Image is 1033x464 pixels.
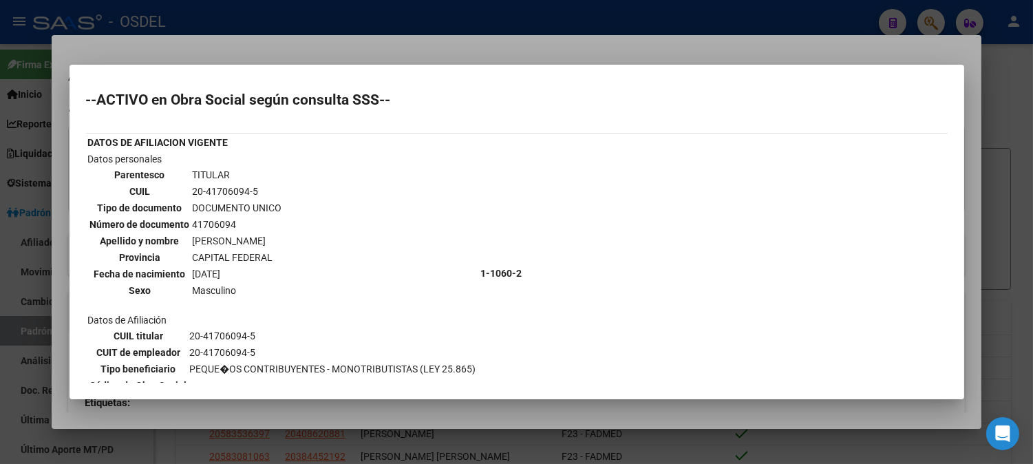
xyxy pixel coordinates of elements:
td: Masculino [192,283,283,298]
th: Código de Obra Social [89,378,188,393]
div: Open Intercom Messenger [986,417,1019,450]
th: CUIL titular [89,328,188,344]
td: PEQUE�OS CONTRIBUYENTES - MONOTRIBUTISTAS (LEY 25.865) [189,361,477,377]
th: Sexo [89,283,191,298]
td: 41706094 [192,217,283,232]
td: [PERSON_NAME] [192,233,283,249]
b: DATOS DE AFILIACION VIGENTE [88,137,228,148]
th: CUIL [89,184,191,199]
b: 1-1060-2 [481,268,522,279]
th: Número de documento [89,217,191,232]
th: Apellido y nombre [89,233,191,249]
td: 20-41706094-5 [189,328,477,344]
th: Provincia [89,250,191,265]
td: Datos personales Datos de Afiliación [87,151,479,395]
td: [DATE] [192,266,283,282]
td: CAPITAL FEDERAL [192,250,283,265]
th: Parentesco [89,167,191,182]
td: TITULAR [192,167,283,182]
td: 20-41706094-5 [189,345,477,360]
td: 20-41706094-5 [192,184,283,199]
h2: --ACTIVO en Obra Social según consulta SSS-- [86,93,948,107]
th: Tipo beneficiario [89,361,188,377]
td: DOCUMENTO UNICO [192,200,283,215]
th: Tipo de documento [89,200,191,215]
th: CUIT de empleador [89,345,188,360]
th: Fecha de nacimiento [89,266,191,282]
